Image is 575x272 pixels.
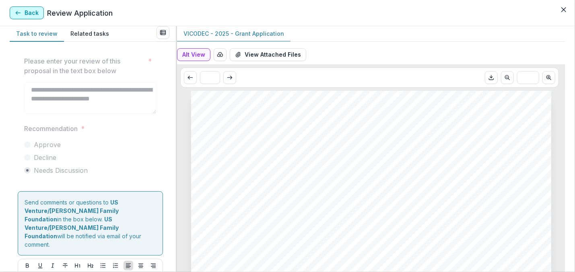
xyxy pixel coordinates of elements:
[25,199,119,223] strong: US Venture/[PERSON_NAME] Family Foundation
[10,26,64,42] button: Task to review
[213,142,268,154] span: VICODEC
[157,26,169,39] button: View all reviews
[277,194,303,202] span: Vicodec
[279,214,338,221] span: More than $35001
[177,48,210,61] button: Alt View
[25,216,119,239] strong: US Venture/[PERSON_NAME] Family Foundation
[86,261,95,270] button: Heading 2
[24,124,78,133] p: Recommendation
[60,261,70,270] button: Strike
[73,261,82,270] button: Heading 1
[184,71,197,84] button: Scroll to previous page
[34,140,61,149] span: Approve
[10,6,44,19] button: Back
[48,261,58,270] button: Italicize
[148,261,158,270] button: Align Right
[18,191,163,256] div: Send comments or questions to in the box below. will be notified via email of your comment.
[136,261,146,270] button: Align Center
[213,173,376,183] span: VICODEC - 2025 - Grant Application
[98,261,108,270] button: Bullet List
[64,26,115,42] button: Related tasks
[34,166,88,175] span: Needs Discussion
[223,71,236,84] button: Scroll to next page
[47,8,113,18] p: Review Application
[183,29,284,38] p: VICODEC - 2025 - Grant Application
[111,261,120,270] button: Ordered List
[213,194,274,202] span: Nonprofit DBA:
[34,153,56,162] span: Decline
[35,261,45,270] button: Underline
[213,203,278,212] span: Submitted Date:
[24,56,145,76] p: Please enter your review of this proposal in the text box below
[23,261,32,270] button: Bold
[213,213,276,221] span: Relevant Areas:
[542,71,555,84] button: Scroll to next page
[501,71,514,84] button: Scroll to previous page
[485,71,498,84] button: Download PDF
[124,261,133,270] button: Align Left
[230,48,306,61] button: View Attached Files
[280,204,303,211] span: [DATE]
[557,3,570,16] button: Close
